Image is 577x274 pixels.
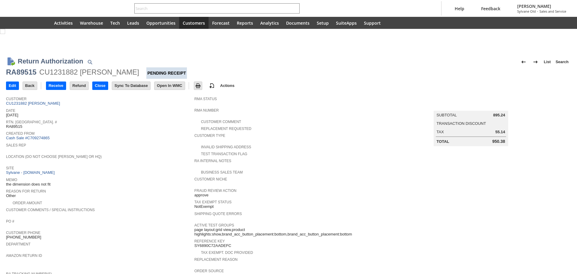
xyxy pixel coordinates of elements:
[36,17,50,29] a: Home
[6,178,17,182] a: Memo
[194,82,202,89] img: Print
[6,97,26,101] a: Customer
[218,83,237,88] a: Actions
[46,82,66,90] input: Receive
[6,143,26,147] a: Sales Rep
[127,20,139,26] span: Leads
[194,223,234,227] a: Active Test Groups
[135,5,291,12] input: Search
[6,109,15,113] a: Date
[495,130,505,134] span: 55.14
[7,17,22,29] a: Recent Records
[520,58,527,66] img: Previous
[194,97,217,101] a: RMA Status
[194,189,237,193] a: Fraud Review Action
[317,20,329,26] span: Setup
[194,243,231,248] span: SY6890C72AADEFC
[201,251,253,255] a: Tax Exempt. Doc Provided
[93,82,108,90] input: Close
[336,20,357,26] span: SuiteApps
[6,231,40,235] a: Customer Phone
[493,113,505,118] span: 895.24
[70,82,88,90] input: Refund
[110,20,120,26] span: Tech
[194,227,380,237] span: page layout:grid view,product highlights:show,brand_acc_button_placement:bottom,brand_acc_button_...
[455,6,464,11] span: Help
[194,177,227,181] a: Customer Niche
[6,182,50,187] span: the dimension does not fit
[6,155,102,159] a: Location (Do Not Choose [PERSON_NAME] or HQ)
[143,17,179,29] a: Opportunities
[434,101,508,111] caption: Summary
[194,200,232,204] a: Tax Exempt Status
[537,9,538,14] span: -
[146,67,187,79] div: Pending Receipt
[286,20,310,26] span: Documents
[107,17,124,29] a: Tech
[54,20,73,26] span: Activities
[6,120,57,124] a: Rtn. [GEOGRAPHIC_DATA]. #
[6,208,95,212] a: Customer Comments / Special Instructions
[212,20,230,26] span: Forecast
[208,82,215,89] img: add-record.svg
[360,17,384,29] a: Support
[183,20,205,26] span: Customers
[194,159,231,163] a: RA Internal Notes
[18,56,83,66] h1: Return Authorization
[201,170,243,174] a: Business Sales Team
[146,20,176,26] span: Opportunities
[282,17,313,29] a: Documents
[233,17,257,29] a: Reports
[517,3,566,9] span: [PERSON_NAME]
[22,41,568,45] div: Transaction successfully Saved
[22,17,36,29] div: Shortcuts
[194,108,219,112] a: RMA Number
[6,101,62,106] a: CU1231882 [PERSON_NAME]
[194,239,225,243] a: Reference Key
[6,235,41,240] span: [PHONE_NUMBER]
[517,9,536,14] span: Sylvane Old
[194,204,214,209] span: NotExempt
[25,19,32,26] svg: Shortcuts
[553,57,571,67] a: Search
[194,193,209,198] span: approve
[6,170,56,175] a: Sylvane - [DOMAIN_NAME]
[39,67,139,77] div: CU1231882 [PERSON_NAME]
[6,136,50,140] a: Cash Sale #C709274865
[11,19,18,26] svg: Recent Records
[6,113,18,118] span: [DATE]
[194,134,225,138] a: Customer Type
[539,9,566,14] span: Sales and Service
[6,254,42,258] a: Amazon Return ID
[194,257,238,262] a: Replacement reason
[40,19,47,26] svg: Home
[492,139,505,144] span: 950.38
[237,20,253,26] span: Reports
[86,58,93,66] img: Quick Find
[201,145,251,149] a: Invalid Shipping Address
[532,58,539,66] img: Next
[194,269,224,273] a: Order Source
[22,34,568,41] div: Confirmation
[437,130,444,134] a: Tax
[291,5,298,12] svg: Search
[437,139,449,144] a: Total
[124,17,143,29] a: Leads
[6,166,14,170] a: Site
[6,193,16,198] span: Other
[481,6,500,11] span: Feedback
[179,17,209,29] a: Customers
[257,17,282,29] a: Analytics
[154,82,185,90] input: Open In WMC
[6,67,36,77] div: RA89515
[23,82,37,90] input: Back
[76,17,107,29] a: Warehouse
[332,17,360,29] a: SuiteApps
[437,113,457,117] a: Subtotal
[201,120,241,124] a: Customer Comment
[194,212,242,216] a: Shipping Quote Errors
[6,219,14,223] a: PO #
[50,17,76,29] a: Activities
[313,17,332,29] a: Setup
[201,127,252,131] a: Replacement Requested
